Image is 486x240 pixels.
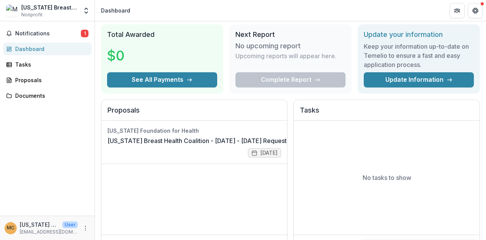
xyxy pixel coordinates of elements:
[3,74,92,86] a: Proposals
[364,42,474,69] h3: Keep your information up-to-date on Temelio to ensure a fast and easy application process.
[364,30,474,39] h2: Update your information
[20,229,78,235] p: [EMAIL_ADDRESS][DOMAIN_NAME]
[81,224,90,233] button: More
[21,3,78,11] div: [US_STATE] Breast Health Coalition
[15,76,85,84] div: Proposals
[3,89,92,102] a: Documents
[107,30,217,39] h2: Total Awarded
[81,3,92,18] button: Open entity switcher
[81,30,88,37] span: 1
[450,3,465,18] button: Partners
[15,60,85,68] div: Tasks
[364,72,474,87] a: Update Information
[15,30,81,37] span: Notifications
[3,58,92,71] a: Tasks
[300,106,473,121] h2: Tasks
[62,221,78,228] p: User
[3,43,92,55] a: Dashboard
[15,45,85,53] div: Dashboard
[15,92,85,100] div: Documents
[21,11,43,18] span: Nonprofit
[20,221,59,229] p: [US_STATE] Breast Health Coalition
[107,106,281,121] h2: Proposals
[3,27,92,40] button: Notifications1
[235,42,301,50] h3: No upcoming report
[468,3,483,18] button: Get Help
[235,30,346,39] h2: Next Report
[235,51,336,60] p: Upcoming reports will appear here.
[6,5,18,17] img: Missouri Breast Health Coalition
[98,5,133,16] nav: breadcrumb
[107,45,164,66] h3: $0
[7,226,14,230] div: Missouri Breast Health Coalition
[107,72,217,87] button: See All Payments
[101,6,130,14] div: Dashboard
[363,173,411,182] p: No tasks to show
[107,136,344,145] a: [US_STATE] Breast Health Coalition - [DATE] - [DATE] Request for Concept Papers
